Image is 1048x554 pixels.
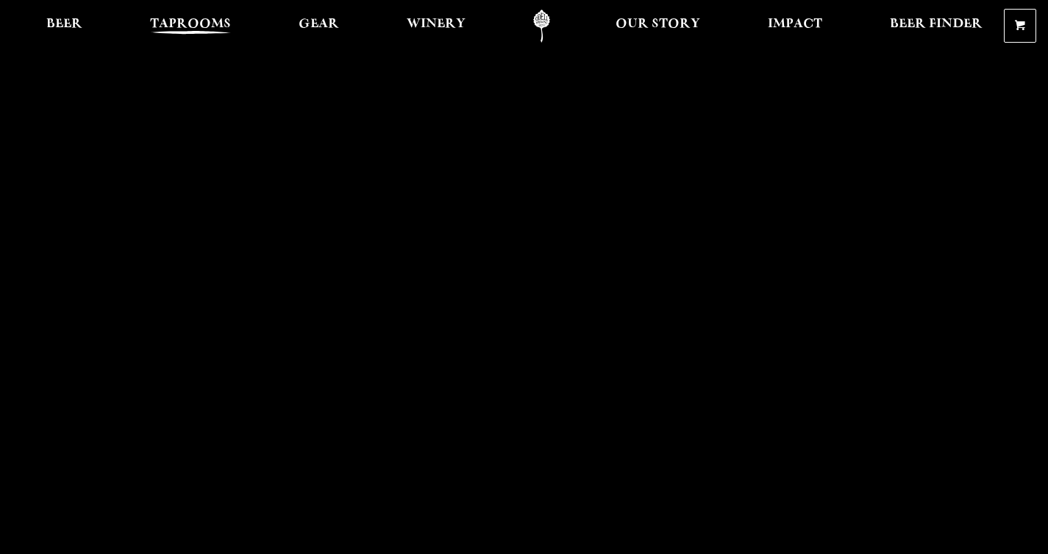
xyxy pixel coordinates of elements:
a: Beer [37,10,92,43]
span: Impact [768,18,822,30]
span: Taprooms [150,18,231,30]
a: Our Story [606,10,710,43]
a: Gear [289,10,349,43]
span: Winery [407,18,466,30]
span: Beer [46,18,82,30]
span: Our Story [616,18,700,30]
a: Winery [397,10,475,43]
a: Taprooms [140,10,240,43]
a: Beer Finder [880,10,992,43]
a: Impact [758,10,832,43]
a: Odell Home [514,10,569,43]
span: Beer Finder [890,18,983,30]
span: Gear [299,18,339,30]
